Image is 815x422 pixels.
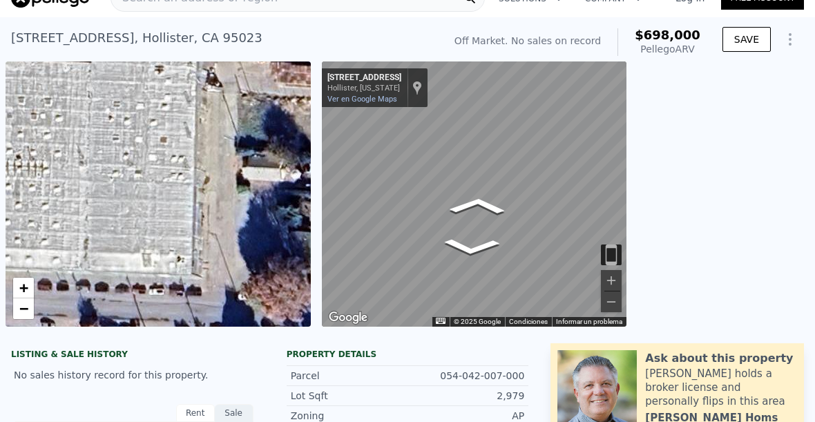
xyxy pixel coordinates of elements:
a: Condiciones (se abre en una nueva pestaña) [509,318,548,325]
path: Ir al oeste, South St [428,233,514,260]
button: Alejar [601,291,622,312]
div: Ask about this property [645,350,793,367]
span: © 2025 Google [454,318,501,325]
div: [STREET_ADDRESS] , Hollister , CA 95023 [11,28,262,48]
a: Zoom out [13,298,34,319]
div: No sales history record for this property. [11,363,253,387]
span: + [19,279,28,296]
button: Combinaciones de teclas [436,318,445,324]
div: [STREET_ADDRESS] [327,73,401,84]
button: Activar o desactivar el seguimiento de movimiento [601,244,622,265]
a: Abrir esta área en Google Maps (se abre en una ventana nueva) [325,309,371,327]
a: Mostrar ubicación en el mapa [412,80,422,95]
div: Lot Sqft [291,389,407,403]
div: 2,979 [407,389,524,403]
div: Sale [215,404,253,422]
div: Property details [287,349,529,360]
div: 054-042-007-000 [407,369,524,383]
div: Mapa [322,61,627,327]
div: Off Market. No sales on record [454,34,601,48]
span: $698,000 [635,28,700,42]
div: Rent [176,404,215,422]
button: Acercar [601,270,622,291]
a: Ver en Google Maps [327,95,397,104]
div: Street View [322,61,627,327]
span: − [19,300,28,317]
button: SAVE [722,27,771,52]
button: Show Options [776,26,804,53]
path: Ir al este, South St [434,193,520,220]
div: Parcel [291,369,407,383]
a: Informar un problema [556,318,622,325]
a: Zoom in [13,278,34,298]
div: Pellego ARV [635,42,700,56]
div: [PERSON_NAME] holds a broker license and personally flips in this area [645,367,797,408]
div: LISTING & SALE HISTORY [11,349,253,363]
div: Hollister, [US_STATE] [327,84,401,93]
img: Google [325,309,371,327]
